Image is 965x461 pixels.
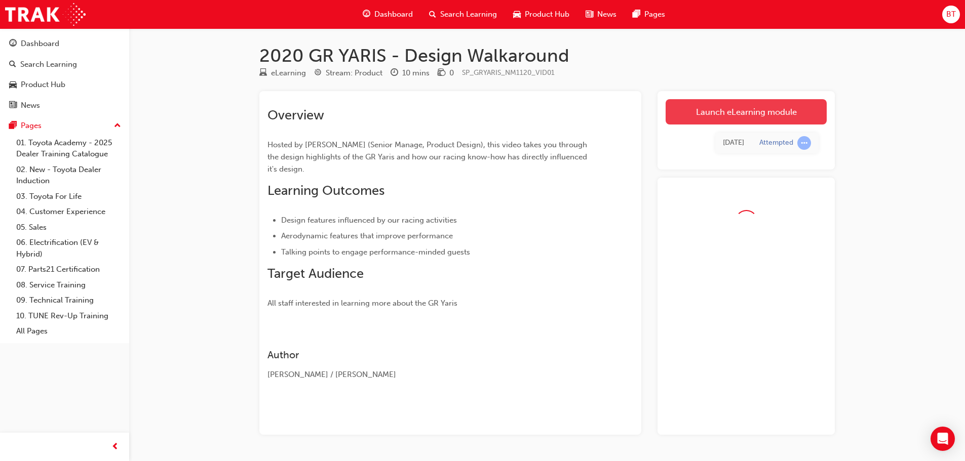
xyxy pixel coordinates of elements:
[723,137,744,149] div: Wed Aug 27 2025 10:07:10 GMT+0930 (Australian Central Standard Time)
[513,8,521,21] span: car-icon
[9,39,17,49] span: guage-icon
[644,9,665,20] span: Pages
[12,162,125,189] a: 02. New - Toyota Dealer Induction
[9,60,16,69] span: search-icon
[20,59,77,70] div: Search Learning
[21,79,65,91] div: Product Hub
[525,9,569,20] span: Product Hub
[326,67,382,79] div: Stream: Product
[12,135,125,162] a: 01. Toyota Academy - 2025 Dealer Training Catalogue
[633,8,640,21] span: pages-icon
[597,9,616,20] span: News
[4,116,125,135] button: Pages
[4,32,125,116] button: DashboardSearch LearningProduct HubNews
[259,67,306,79] div: Type
[421,4,505,25] a: search-iconSearch Learning
[12,235,125,262] a: 06. Electrification (EV & Hybrid)
[759,138,793,148] div: Attempted
[12,323,125,339] a: All Pages
[946,9,956,20] span: BT
[586,8,593,21] span: news-icon
[114,119,121,133] span: up-icon
[4,75,125,94] a: Product Hub
[12,189,125,204] a: 03. Toyota For Life
[449,67,454,79] div: 0
[111,441,119,453] span: prev-icon
[5,3,86,26] img: Trak
[577,4,625,25] a: news-iconNews
[391,69,398,78] span: clock-icon
[267,183,384,198] span: Learning Outcomes
[281,231,453,240] span: Aerodynamic features that improve performance
[4,96,125,115] a: News
[429,8,436,21] span: search-icon
[259,69,267,78] span: learningResourceType_ELEARNING-icon
[21,100,40,111] div: News
[267,349,597,361] h3: Author
[281,247,470,257] span: Talking points to engage performance-minded guests
[267,369,597,381] div: [PERSON_NAME] / [PERSON_NAME]
[12,204,125,220] a: 04. Customer Experience
[267,140,589,174] span: Hosted by [PERSON_NAME] (Senior Manage, Product Design), this video takes you through the design ...
[21,120,42,132] div: Pages
[440,9,497,20] span: Search Learning
[12,220,125,235] a: 05. Sales
[931,427,955,451] div: Open Intercom Messenger
[271,67,306,79] div: eLearning
[625,4,673,25] a: pages-iconPages
[9,121,17,131] span: pages-icon
[438,69,445,78] span: money-icon
[462,68,555,77] span: Learning resource code
[363,8,370,21] span: guage-icon
[21,38,59,50] div: Dashboard
[942,6,960,23] button: BT
[314,69,322,78] span: target-icon
[12,308,125,324] a: 10. TUNE Rev-Up Training
[267,107,324,123] span: Overview
[666,99,827,124] a: Launch eLearning module
[9,101,17,110] span: news-icon
[4,55,125,74] a: Search Learning
[281,216,457,225] span: Design features influenced by our racing activities
[267,299,457,308] span: All staff interested in learning more about the GR Yaris
[267,266,364,281] span: Target Audience
[391,67,430,79] div: Duration
[402,67,430,79] div: 10 mins
[12,262,125,277] a: 07. Parts21 Certification
[9,80,17,90] span: car-icon
[438,67,454,79] div: Price
[314,67,382,79] div: Stream
[505,4,577,25] a: car-iconProduct Hub
[259,45,835,67] h1: 2020 GR YARIS - Design Walkaround
[12,277,125,293] a: 08. Service Training
[374,9,413,20] span: Dashboard
[4,34,125,53] a: Dashboard
[797,136,811,150] span: learningRecordVerb_ATTEMPT-icon
[355,4,421,25] a: guage-iconDashboard
[12,292,125,308] a: 09. Technical Training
